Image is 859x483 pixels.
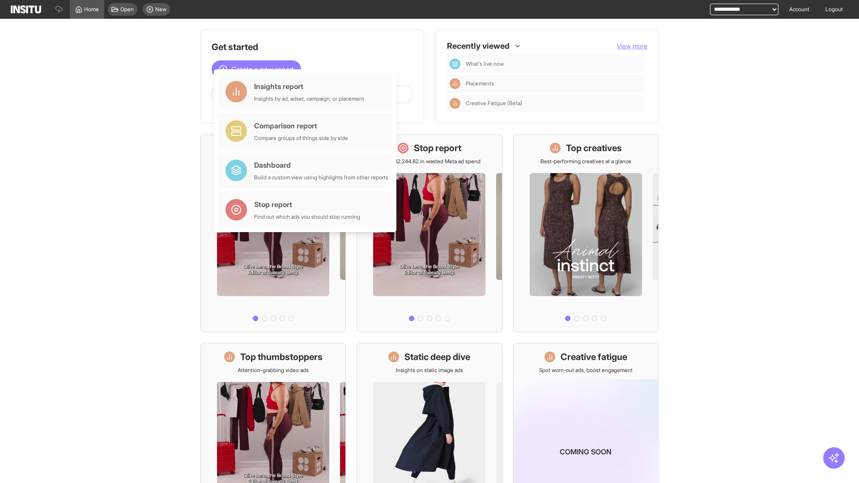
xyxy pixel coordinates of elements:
div: Build a custom view using highlights from other reports [254,174,388,181]
p: Insights on static image ads [396,367,463,374]
span: Placements [466,80,640,87]
span: What's live now [466,60,640,68]
h1: Top creatives [566,142,622,154]
span: View more [617,42,647,50]
div: Find out which ads you should stop running [254,213,360,220]
a: Top creativesBest-performing creatives at a glance [513,134,659,332]
img: Logo [11,5,41,13]
span: What's live now [466,60,504,68]
div: Comparison report [254,120,348,131]
button: View more [617,42,647,51]
h1: Static deep dive [404,351,470,363]
div: Insights [450,98,460,109]
div: Insights by ad, adset, campaign, or placement [254,95,364,102]
p: Save £32,244.82 in wasted Meta ad spend [378,158,481,165]
div: Dashboard [450,59,460,69]
span: Creative Fatigue [Beta] [466,100,522,107]
a: Stop reportSave £32,244.82 in wasted Meta ad spend [357,134,502,332]
div: Insights [450,78,460,89]
div: Insights report [254,81,364,92]
span: Home [84,6,99,13]
div: Compare groups of things side by side [254,135,348,142]
div: Dashboard [254,160,388,170]
button: Create a new report [212,60,301,78]
span: New [155,6,166,13]
span: Placements [466,80,494,87]
h1: Get started [212,41,413,53]
h1: Top thumbstoppers [240,351,323,363]
p: Best-performing creatives at a glance [540,158,631,165]
span: Open [120,6,134,13]
span: Create a new report [231,64,294,75]
p: Attention-grabbing video ads [238,367,309,374]
div: Stop report [254,199,360,210]
a: What's live nowSee all active ads instantly [200,134,346,332]
span: Creative Fatigue [Beta] [466,100,640,107]
h1: Stop report [414,142,461,154]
